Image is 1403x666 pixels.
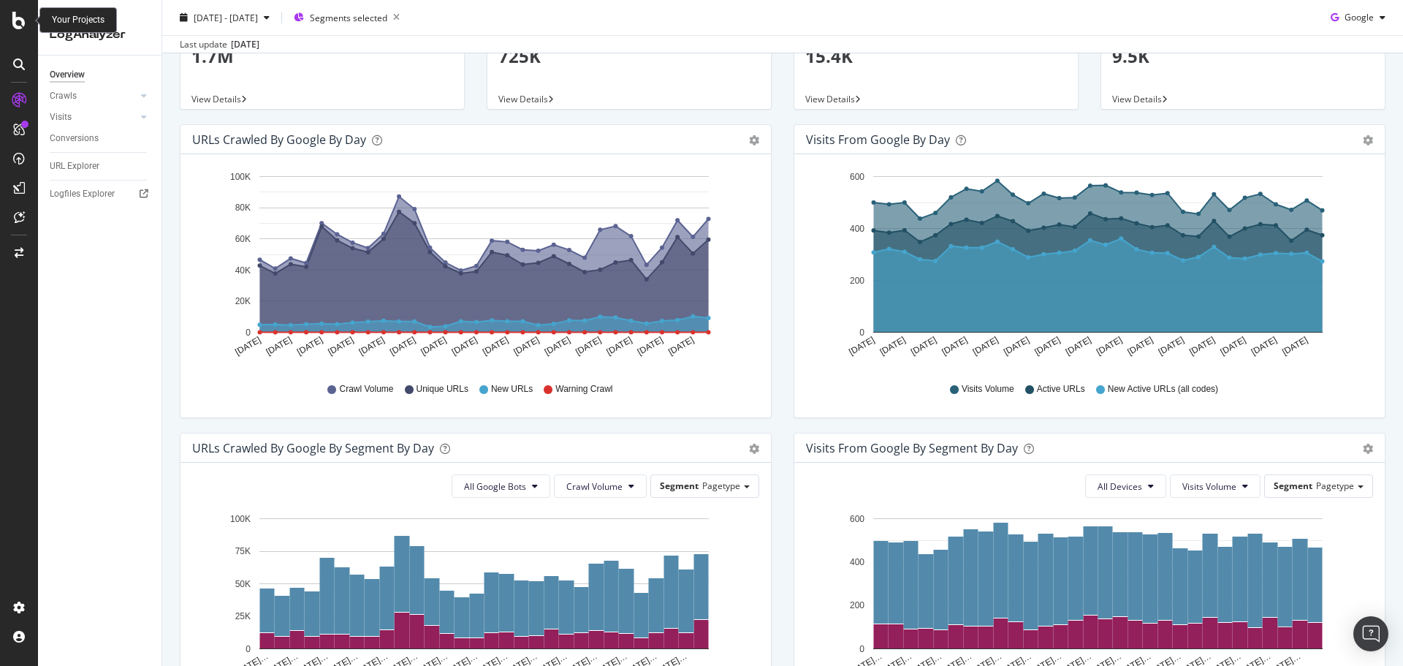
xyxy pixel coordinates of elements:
[605,335,634,357] text: [DATE]
[850,601,864,611] text: 200
[859,644,864,654] text: 0
[1085,474,1166,498] button: All Devices
[962,383,1014,396] span: Visits Volume
[481,335,510,357] text: [DATE]
[491,383,533,396] span: New URLs
[450,335,479,357] text: [DATE]
[235,234,251,244] text: 60K
[1064,335,1093,357] text: [DATE]
[850,224,864,234] text: 400
[1219,335,1248,357] text: [DATE]
[174,6,275,29] button: [DATE] - [DATE]
[194,11,258,23] span: [DATE] - [DATE]
[1363,444,1373,454] div: gear
[417,383,468,396] span: Unique URLs
[512,335,541,357] text: [DATE]
[847,335,876,357] text: [DATE]
[554,474,647,498] button: Crawl Volume
[388,335,417,357] text: [DATE]
[805,93,855,105] span: View Details
[1316,480,1354,492] span: Pagetype
[180,38,259,51] div: Last update
[1363,135,1373,145] div: gear
[246,328,251,338] text: 0
[50,26,150,43] div: LogAnalyzer
[498,44,760,69] p: 725K
[566,480,623,493] span: Crawl Volume
[339,383,393,396] span: Crawl Volume
[50,186,115,202] div: Logfiles Explorer
[543,335,572,357] text: [DATE]
[806,166,1368,369] svg: A chart.
[191,93,241,105] span: View Details
[50,186,151,202] a: Logfiles Explorer
[1112,93,1162,105] span: View Details
[50,88,137,104] a: Crawls
[702,480,740,492] span: Pagetype
[230,514,251,524] text: 100K
[850,276,864,286] text: 200
[749,444,759,454] div: gear
[192,166,754,369] svg: A chart.
[555,383,612,396] span: Warning Crawl
[498,93,548,105] span: View Details
[850,514,864,524] text: 600
[940,335,969,357] text: [DATE]
[574,335,603,357] text: [DATE]
[326,335,355,357] text: [DATE]
[971,335,1000,357] text: [DATE]
[235,611,251,621] text: 25K
[50,159,99,174] div: URL Explorer
[295,335,324,357] text: [DATE]
[235,546,251,556] text: 75K
[192,132,366,147] div: URLs Crawled by Google by day
[660,480,699,492] span: Segment
[1280,335,1309,357] text: [DATE]
[1274,480,1312,492] span: Segment
[909,335,938,357] text: [DATE]
[464,480,526,493] span: All Google Bots
[357,335,387,357] text: [DATE]
[265,335,294,357] text: [DATE]
[749,135,759,145] div: gear
[452,474,550,498] button: All Google Bots
[1095,335,1124,357] text: [DATE]
[1108,383,1218,396] span: New Active URLs (all codes)
[50,67,85,83] div: Overview
[1345,11,1374,23] span: Google
[666,335,696,357] text: [DATE]
[859,328,864,338] text: 0
[288,6,406,29] button: Segments selected
[1002,335,1031,357] text: [DATE]
[1250,335,1279,357] text: [DATE]
[191,44,453,69] p: 1.7M
[50,159,151,174] a: URL Explorer
[1098,480,1142,493] span: All Devices
[50,131,99,146] div: Conversions
[1112,44,1374,69] p: 9.5K
[1187,335,1217,357] text: [DATE]
[235,265,251,276] text: 40K
[50,88,77,104] div: Crawls
[235,579,251,589] text: 50K
[805,44,1067,69] p: 15.4K
[1353,616,1388,651] div: Open Intercom Messenger
[806,441,1018,455] div: Visits from Google By Segment By Day
[50,110,72,125] div: Visits
[636,335,665,357] text: [DATE]
[1325,6,1391,29] button: Google
[1037,383,1085,396] span: Active URLs
[1033,335,1062,357] text: [DATE]
[52,14,104,26] div: Your Projects
[50,110,137,125] a: Visits
[1157,335,1186,357] text: [DATE]
[806,132,950,147] div: Visits from Google by day
[233,335,262,357] text: [DATE]
[231,38,259,51] div: [DATE]
[850,557,864,567] text: 400
[246,644,251,654] text: 0
[230,172,251,182] text: 100K
[1170,474,1261,498] button: Visits Volume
